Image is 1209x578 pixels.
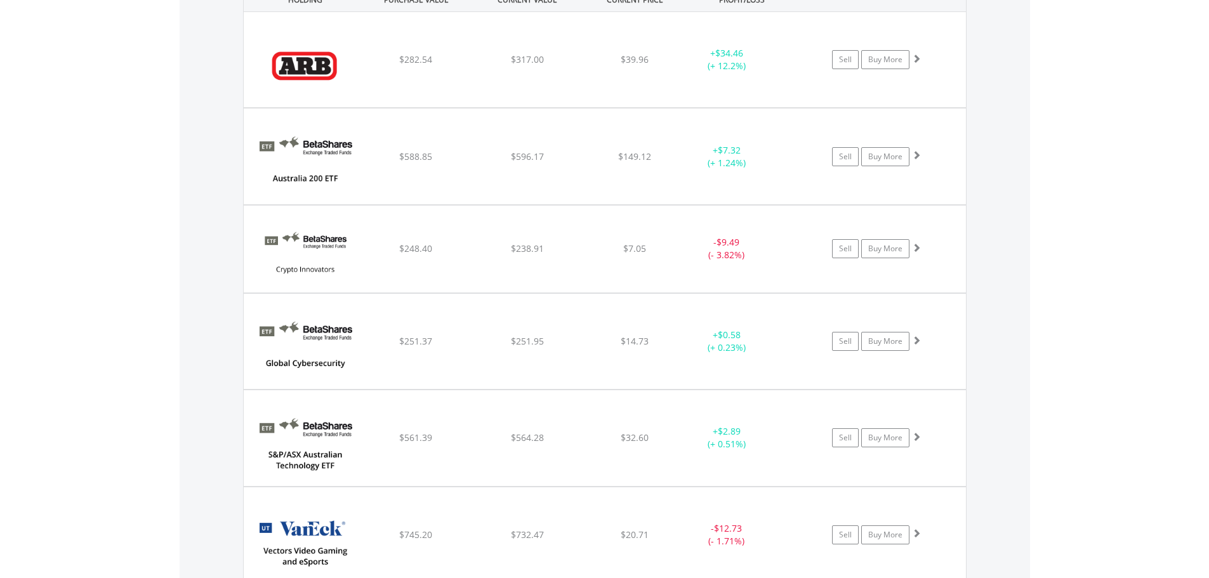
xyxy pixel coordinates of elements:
[832,239,859,258] a: Sell
[511,150,544,162] span: $596.17
[861,332,909,351] a: Buy More
[399,431,432,443] span: $561.39
[511,529,544,541] span: $732.47
[679,144,775,169] div: + (+ 1.24%)
[399,529,432,541] span: $745.20
[250,28,359,104] img: EQU.AU.ARB.png
[250,124,359,200] img: EQU.AU.A200.png
[679,425,775,450] div: + (+ 0.51%)
[861,50,909,69] a: Buy More
[718,329,741,341] span: $0.58
[621,53,649,65] span: $39.96
[399,150,432,162] span: $588.85
[399,335,432,347] span: $251.37
[718,144,741,156] span: $7.32
[861,239,909,258] a: Buy More
[861,147,909,166] a: Buy More
[718,425,741,437] span: $2.89
[679,47,775,72] div: + (+ 12.2%)
[679,236,775,261] div: - (- 3.82%)
[250,310,359,386] img: EQU.AU.HACK.png
[832,525,859,544] a: Sell
[250,221,359,289] img: EQU.AU.CRYP.png
[511,431,544,443] span: $564.28
[621,529,649,541] span: $20.71
[511,242,544,254] span: $238.91
[832,147,859,166] a: Sell
[832,332,859,351] a: Sell
[621,431,649,443] span: $32.60
[399,53,432,65] span: $282.54
[861,525,909,544] a: Buy More
[250,406,359,482] img: EQU.AU.ATEC.png
[399,242,432,254] span: $248.40
[715,47,743,59] span: $34.46
[832,428,859,447] a: Sell
[717,236,739,248] span: $9.49
[511,335,544,347] span: $251.95
[511,53,544,65] span: $317.00
[618,150,651,162] span: $149.12
[714,522,742,534] span: $12.73
[679,522,775,548] div: - (- 1.71%)
[623,242,646,254] span: $7.05
[832,50,859,69] a: Sell
[861,428,909,447] a: Buy More
[621,335,649,347] span: $14.73
[679,329,775,354] div: + (+ 0.23%)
